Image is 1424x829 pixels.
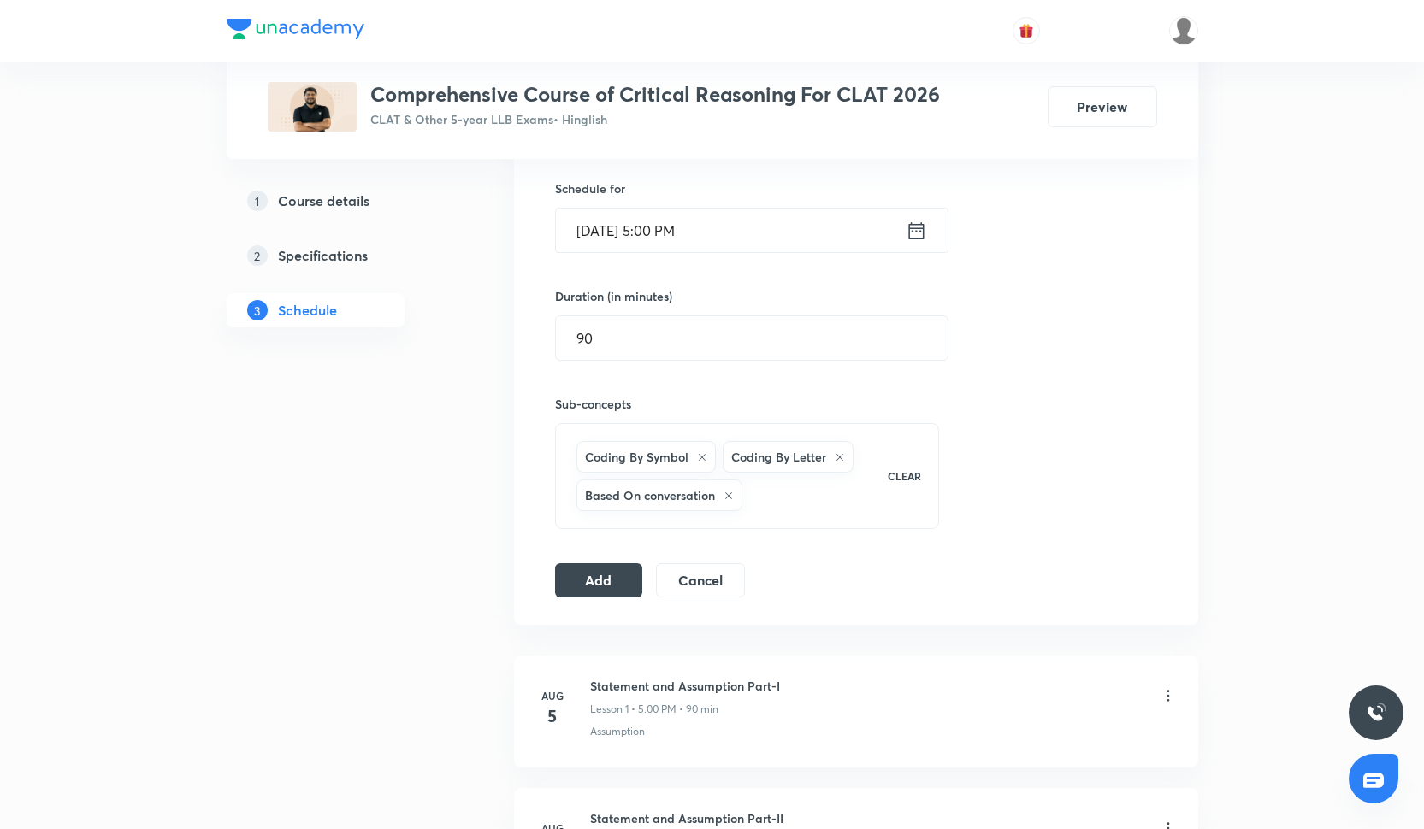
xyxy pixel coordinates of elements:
h6: Coding By Symbol [585,448,688,466]
button: avatar [1013,17,1040,44]
img: 6D6B9621-6AEA-430B-8D46-3DF6BFA45E97_plus.png [268,82,357,132]
img: Samridhya Pal [1169,16,1198,45]
h5: Specifications [278,245,368,266]
p: 3 [247,300,268,320]
a: 1Course details [227,184,459,218]
h6: Aug [535,688,570,703]
img: avatar [1019,23,1034,38]
h5: Schedule [278,300,337,320]
h6: Duration (in minutes) [555,287,672,305]
h6: Sub-concepts [555,395,940,413]
a: Company Logo [227,19,364,44]
h6: Schedule for [555,179,940,197]
button: Cancel [656,563,744,597]
p: 1 [247,191,268,211]
p: Assumption [590,724,645,739]
h6: Statement and Assumption Part-II [590,809,783,827]
img: Company Logo [227,19,364,39]
p: 2 [247,245,268,266]
button: Preview [1048,86,1157,127]
h6: Statement and Assumption Part-I [590,677,780,695]
h3: Comprehensive Course of Critical Reasoning For CLAT 2026 [370,82,940,107]
h5: Course details [278,191,369,211]
button: Add [555,563,643,597]
img: ttu [1366,703,1386,723]
p: Lesson 1 • 5:00 PM • 90 min [590,702,718,717]
p: CLEAR [888,468,921,484]
a: 2Specifications [227,238,459,273]
h4: 5 [535,703,570,729]
h6: Coding By Letter [731,448,826,466]
p: CLAT & Other 5-year LLB Exams • Hinglish [370,110,940,128]
input: 90 [556,316,948,360]
h6: Based On conversation [585,486,715,504]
